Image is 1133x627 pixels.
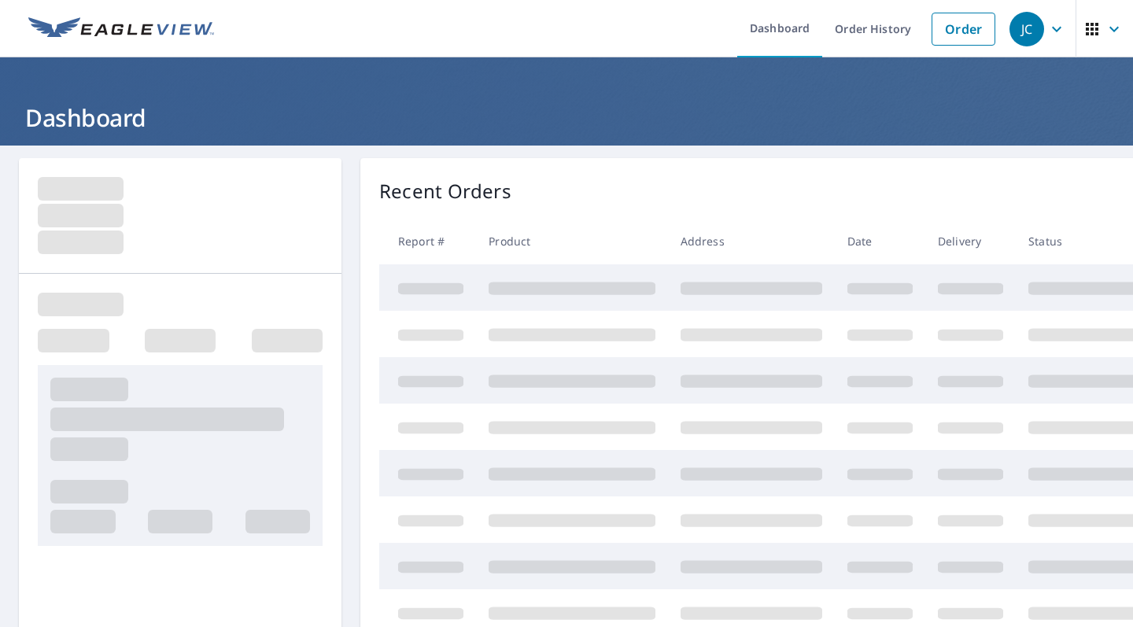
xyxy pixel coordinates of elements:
h1: Dashboard [19,101,1114,134]
th: Date [835,218,925,264]
th: Product [476,218,668,264]
a: Order [932,13,995,46]
p: Recent Orders [379,177,511,205]
th: Address [668,218,835,264]
th: Delivery [925,218,1016,264]
img: EV Logo [28,17,214,41]
th: Report # [379,218,476,264]
div: JC [1009,12,1044,46]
